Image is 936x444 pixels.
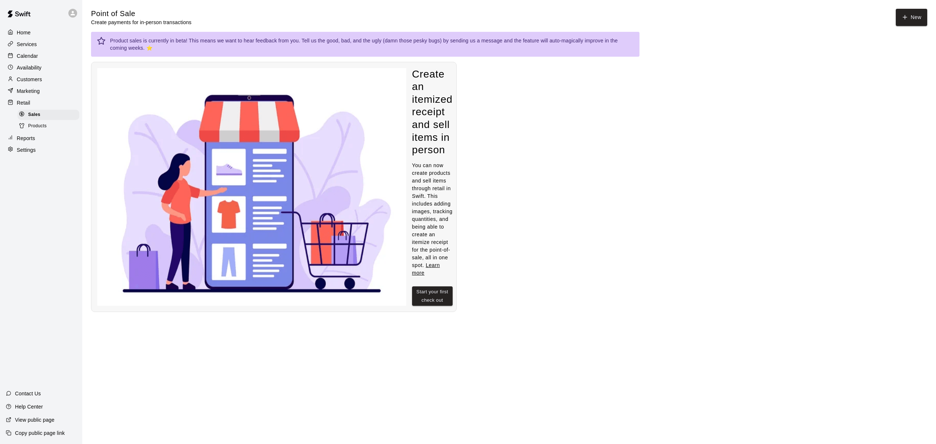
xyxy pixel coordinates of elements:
[17,135,35,142] p: Reports
[6,86,76,97] a: Marketing
[6,97,76,108] a: Retail
[110,34,634,54] div: Product sales is currently in beta! This means we want to hear feedback from you. Tell us the goo...
[91,9,192,19] h5: Point of Sale
[6,133,76,144] a: Reports
[6,144,76,155] a: Settings
[412,262,440,276] a: Learn more
[18,121,79,131] div: Products
[412,286,453,306] button: Start your first check out
[15,390,41,397] p: Contact Us
[17,87,40,95] p: Marketing
[18,110,79,120] div: Sales
[17,52,38,60] p: Calendar
[17,41,37,48] p: Services
[896,9,927,26] button: New
[17,29,31,36] p: Home
[412,68,453,157] h4: Create an itemized receipt and sell items in person
[17,99,30,106] p: Retail
[6,50,76,61] a: Calendar
[6,39,76,50] a: Services
[91,19,192,26] p: Create payments for in-person transactions
[18,109,82,120] a: Sales
[28,111,40,118] span: Sales
[17,146,36,154] p: Settings
[15,429,65,437] p: Copy public page link
[6,27,76,38] a: Home
[97,68,406,306] img: Nothing to see here
[412,162,453,276] span: You can now create products and sell items through retail in Swift. This includes adding images, ...
[15,403,43,410] p: Help Center
[450,38,502,44] a: sending us a message
[15,416,54,424] p: View public page
[17,76,42,83] p: Customers
[18,120,82,132] a: Products
[17,64,42,71] p: Availability
[6,62,76,73] a: Availability
[6,74,76,85] a: Customers
[28,123,47,130] span: Products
